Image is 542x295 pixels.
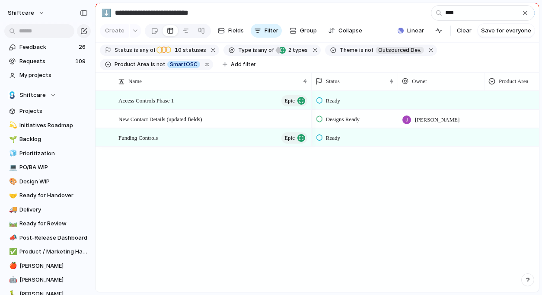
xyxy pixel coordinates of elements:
[170,61,198,68] span: SmartOSC
[407,26,424,35] span: Linear
[4,6,49,20] button: shiftcare
[281,132,307,144] button: Epic
[99,6,113,20] button: ⬇️
[9,148,15,158] div: 🧊
[363,46,373,54] span: not
[8,177,16,186] button: 🎨
[9,247,15,257] div: ✅
[274,45,309,55] button: 2 types
[19,135,88,144] span: Backlog
[19,262,88,270] span: [PERSON_NAME]
[481,26,531,35] span: Save for everyone
[8,276,16,284] button: 🤖
[166,60,202,69] button: SmartOSC
[172,46,206,54] span: statuses
[4,260,91,273] a: 🍎[PERSON_NAME]
[265,26,278,35] span: Filter
[415,115,459,124] span: [PERSON_NAME]
[4,217,91,230] a: 🛤️Ready for Review
[102,7,111,19] div: ⬇️
[4,245,91,258] a: ✅Product / Marketing Handover
[9,205,15,215] div: 🚚
[4,55,91,68] a: Requests109
[4,175,91,188] a: 🎨Design WIP
[128,77,142,86] span: Name
[156,45,208,55] button: 10 statuses
[155,61,165,68] span: not
[75,57,87,66] span: 109
[19,71,88,80] span: My projects
[4,231,91,244] div: 📣Post-Release Dashboard
[19,107,88,115] span: Projects
[8,163,16,172] button: 💻
[300,26,317,35] span: Group
[9,275,15,285] div: 🤖
[412,77,427,86] span: Owner
[499,77,528,86] span: Product Area
[4,203,91,216] a: 🚚Delivery
[19,163,88,172] span: PO/BA WIP
[8,219,16,228] button: 🛤️
[19,205,88,214] span: Delivery
[149,60,166,69] button: isnot
[257,46,274,54] span: any of
[326,134,340,142] span: Ready
[8,234,16,242] button: 📣
[326,115,360,124] span: Designs Ready
[359,46,363,54] span: is
[4,189,91,202] a: 🤝Ready for Handover
[151,61,155,68] span: is
[19,177,88,186] span: Design WIP
[8,149,16,158] button: 🧊
[8,135,16,144] button: 🌱
[8,205,16,214] button: 🚚
[9,163,15,173] div: 💻
[281,95,307,106] button: Epic
[357,45,375,55] button: isnot
[172,47,183,53] span: 10
[4,105,91,118] a: Projects
[19,57,73,66] span: Requests
[478,24,535,38] button: Save for everyone
[132,45,157,55] button: isany of
[9,135,15,144] div: 🌱
[286,47,293,53] span: 2
[4,89,91,102] button: Shiftcare
[284,132,295,144] span: Epic
[79,43,87,51] span: 26
[4,273,91,286] a: 🤖[PERSON_NAME]
[19,276,88,284] span: [PERSON_NAME]
[8,247,16,256] button: ✅
[9,219,15,229] div: 🛤️
[374,45,426,55] button: Outsourced Dev.
[19,247,88,256] span: Product / Marketing Handover
[214,24,247,38] button: Fields
[118,95,174,105] span: Access Controls Phase 1
[118,132,158,142] span: Funding Controls
[284,95,295,107] span: Epic
[4,161,91,174] a: 💻PO/BA WIP
[19,219,88,228] span: Ready for Review
[115,46,132,54] span: Status
[4,119,91,132] a: 💫Initiatives Roadmap
[8,121,16,130] button: 💫
[457,26,472,35] span: Clear
[9,176,15,186] div: 🎨
[238,46,251,54] span: Type
[134,46,138,54] span: is
[4,147,91,160] div: 🧊Prioritization
[325,24,366,38] button: Collapse
[4,133,91,146] div: 🌱Backlog
[138,46,155,54] span: any of
[118,114,202,124] span: New Contact Details (updated fields)
[326,96,340,105] span: Ready
[340,46,357,54] span: Theme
